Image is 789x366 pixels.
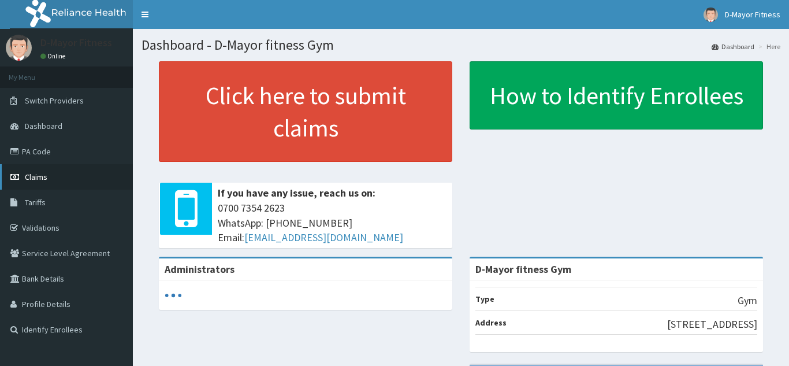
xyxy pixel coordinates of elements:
[475,317,507,328] b: Address
[25,95,84,106] span: Switch Providers
[218,186,375,199] b: If you have any issue, reach us on:
[159,61,452,162] a: Click here to submit claims
[712,42,754,51] a: Dashboard
[725,9,780,20] span: D-Mayor Fitness
[142,38,780,53] h1: Dashboard - D-Mayor fitness Gym
[704,8,718,22] img: User Image
[40,52,68,60] a: Online
[165,263,235,276] b: Administrators
[25,121,62,131] span: Dashboard
[40,38,112,48] p: D-Mayor Fitness
[25,172,47,182] span: Claims
[218,201,446,245] span: 0700 7354 2623 WhatsApp: [PHONE_NUMBER] Email:
[738,293,757,308] p: Gym
[6,35,32,61] img: User Image
[475,263,571,276] strong: D-Mayor fitness Gym
[25,197,46,208] span: Tariffs
[165,287,182,304] svg: audio-loading
[244,231,403,244] a: [EMAIL_ADDRESS][DOMAIN_NAME]
[470,61,763,130] a: How to Identify Enrollees
[755,42,780,51] li: Here
[475,294,494,304] b: Type
[667,317,757,332] p: [STREET_ADDRESS]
